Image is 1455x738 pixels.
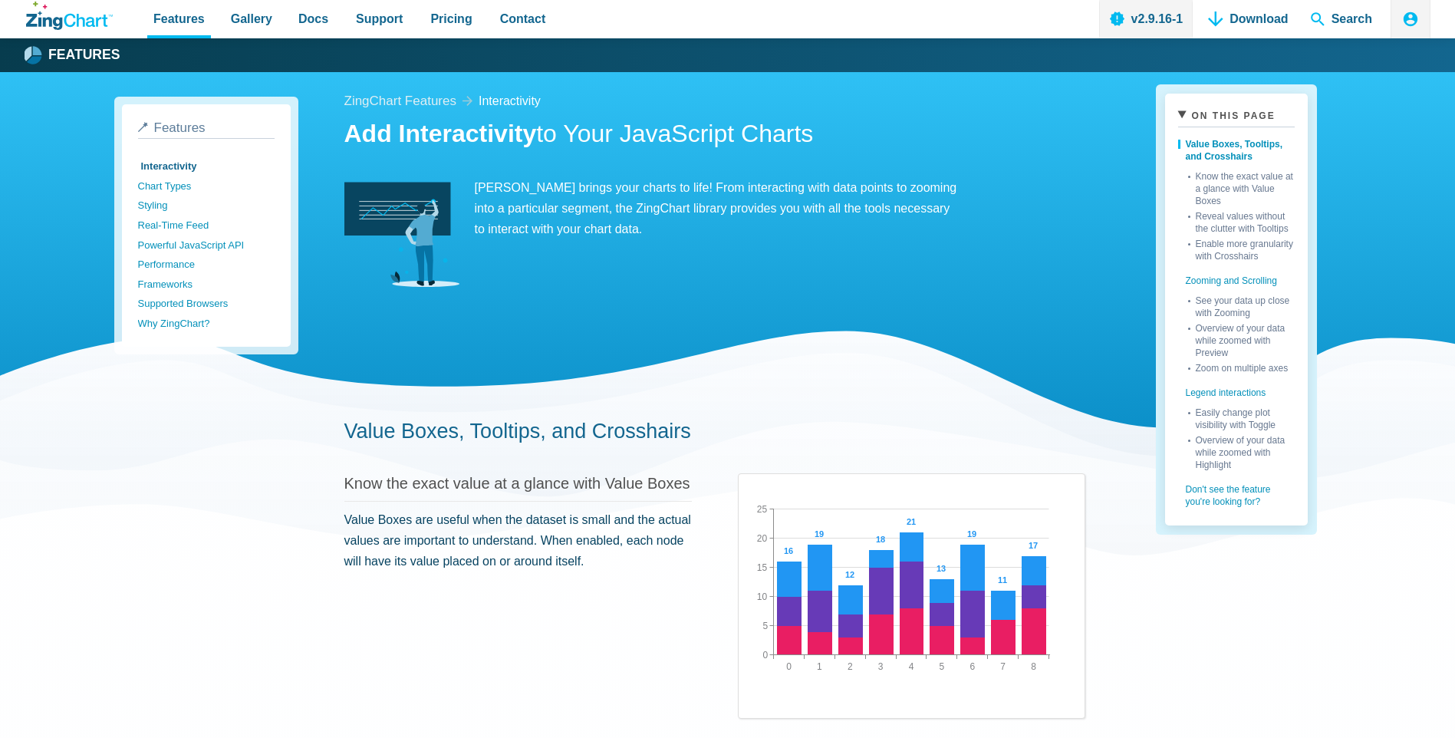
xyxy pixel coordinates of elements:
summary: On This Page [1178,107,1295,127]
a: Value Boxes, Tooltips, and Crosshairs [1178,133,1295,167]
a: Reveal values without the clutter with Tooltips [1188,207,1295,235]
a: See your data up close with Zooming [1188,292,1295,319]
a: Chart Types [138,176,275,196]
a: ZingChart Logo. Click to return to the homepage [26,2,113,30]
a: Features [26,44,120,67]
a: Legend interactions [1178,374,1295,404]
span: Features [153,8,205,29]
a: Know the exact value at a glance with Value Boxes [1188,167,1295,207]
a: Enable more granularity with Crosshairs [1188,235,1295,262]
a: Value Boxes, Tooltips, and Crosshairs [344,420,691,443]
p: Value Boxes are useful when the dataset is small and the actual values are important to understan... [344,509,692,572]
span: Support [356,8,403,29]
a: Overview of your data while zoomed with Highlight [1188,431,1295,471]
a: Supported Browsers [138,294,275,314]
span: Gallery [231,8,272,29]
p: [PERSON_NAME] brings your charts to life! From interacting with data points to zooming into a par... [344,177,958,240]
a: Overview of your data while zoomed with Preview [1188,319,1295,359]
a: Powerful JavaScript API [138,236,275,255]
a: Zooming and Scrolling [1178,262,1295,292]
a: Frameworks [138,275,275,295]
a: Zoom on multiple axes [1188,359,1295,374]
a: Features [138,120,275,139]
a: Why ZingChart? [138,314,275,334]
strong: Add Interactivity [344,120,537,147]
a: Know the exact value at a glance with Value Boxes [344,475,690,492]
span: Pricing [430,8,472,29]
a: Easily change plot visibility with Toggle [1188,404,1295,431]
span: Contact [500,8,546,29]
a: Performance [138,255,275,275]
a: Don't see the feature you're looking for? [1178,471,1295,512]
a: Real-Time Feed [138,216,275,236]
h1: to Your JavaScript Charts [344,118,1085,153]
a: ZingChart Features [344,91,456,113]
span: Docs [298,8,328,29]
a: Styling [138,196,275,216]
a: Interactivity [138,156,275,176]
img: Interactivity Image [344,177,459,292]
a: interactivity [479,91,541,111]
span: Features [154,120,206,135]
strong: Features [48,48,120,62]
